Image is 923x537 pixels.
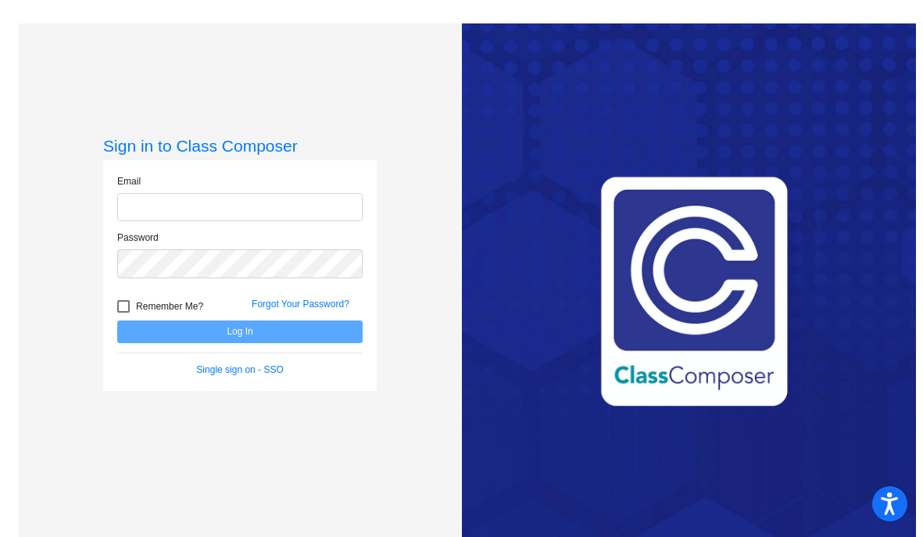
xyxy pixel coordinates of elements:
a: Single sign on - SSO [196,364,283,375]
label: Email [117,174,141,188]
span: Remember Me? [136,297,203,316]
a: Forgot Your Password? [252,299,349,310]
h3: Sign in to Class Composer [103,136,377,156]
button: Log In [117,320,363,343]
label: Password [117,231,159,245]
